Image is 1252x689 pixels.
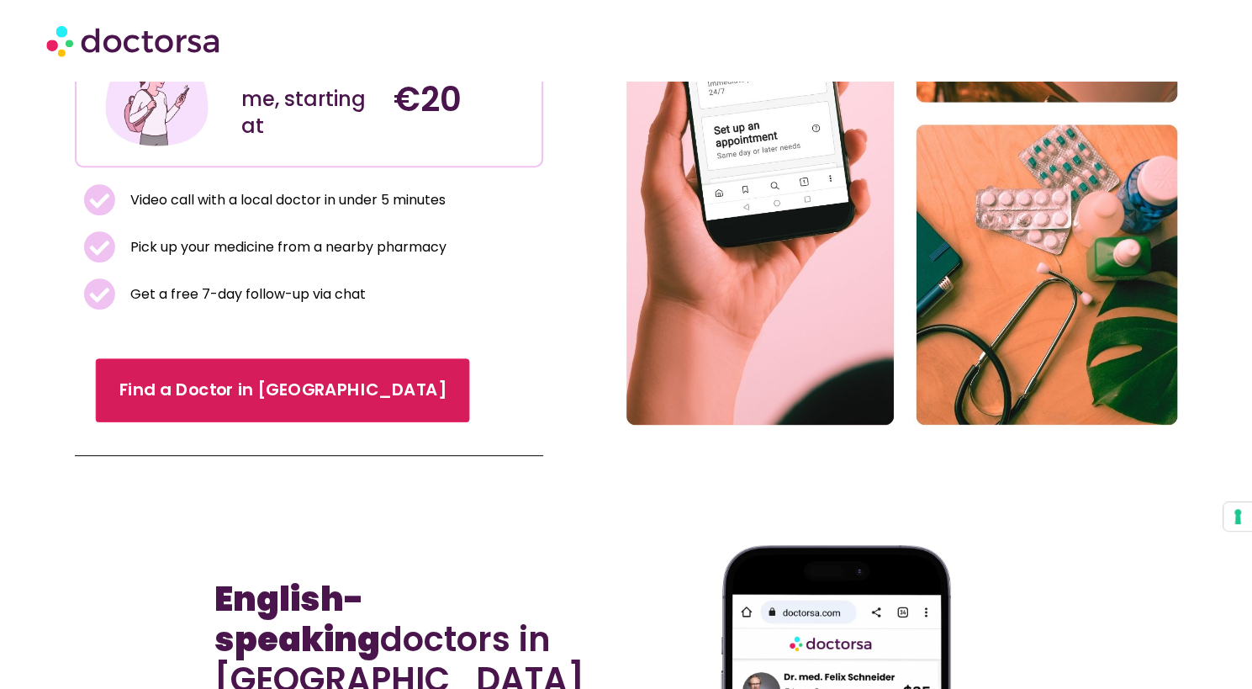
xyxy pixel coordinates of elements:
[394,79,529,119] h4: €20
[119,379,446,403] span: Find a Doctor in [GEOGRAPHIC_DATA]
[1223,502,1252,531] button: Your consent preferences for tracking technologies
[214,575,380,663] b: English-speaking
[126,283,366,306] span: Get a free 7-day follow-up via chat
[241,59,377,140] div: Doctor near me, starting at
[103,45,211,153] img: Illustration depicting a young woman in a casual outfit, engaged with her smartphone. She has a p...
[126,236,446,259] span: Pick up your medicine from a nearby pharmacy
[126,188,446,212] span: Video call with a local doctor in under 5 minutes
[96,359,470,423] a: Find a Doctor in [GEOGRAPHIC_DATA]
